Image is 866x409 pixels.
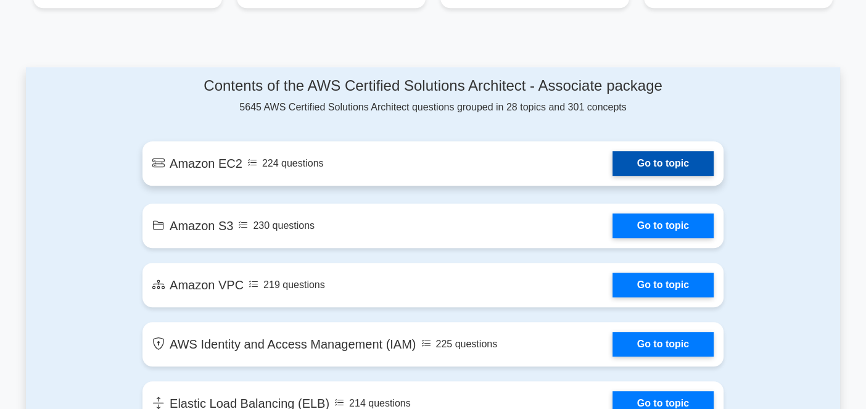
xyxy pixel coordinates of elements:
[142,77,724,95] h4: Contents of the AWS Certified Solutions Architect - Associate package
[612,151,714,176] a: Go to topic
[612,273,714,297] a: Go to topic
[612,213,714,238] a: Go to topic
[142,77,724,115] div: 5645 AWS Certified Solutions Architect questions grouped in 28 topics and 301 concepts
[612,332,714,357] a: Go to topic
